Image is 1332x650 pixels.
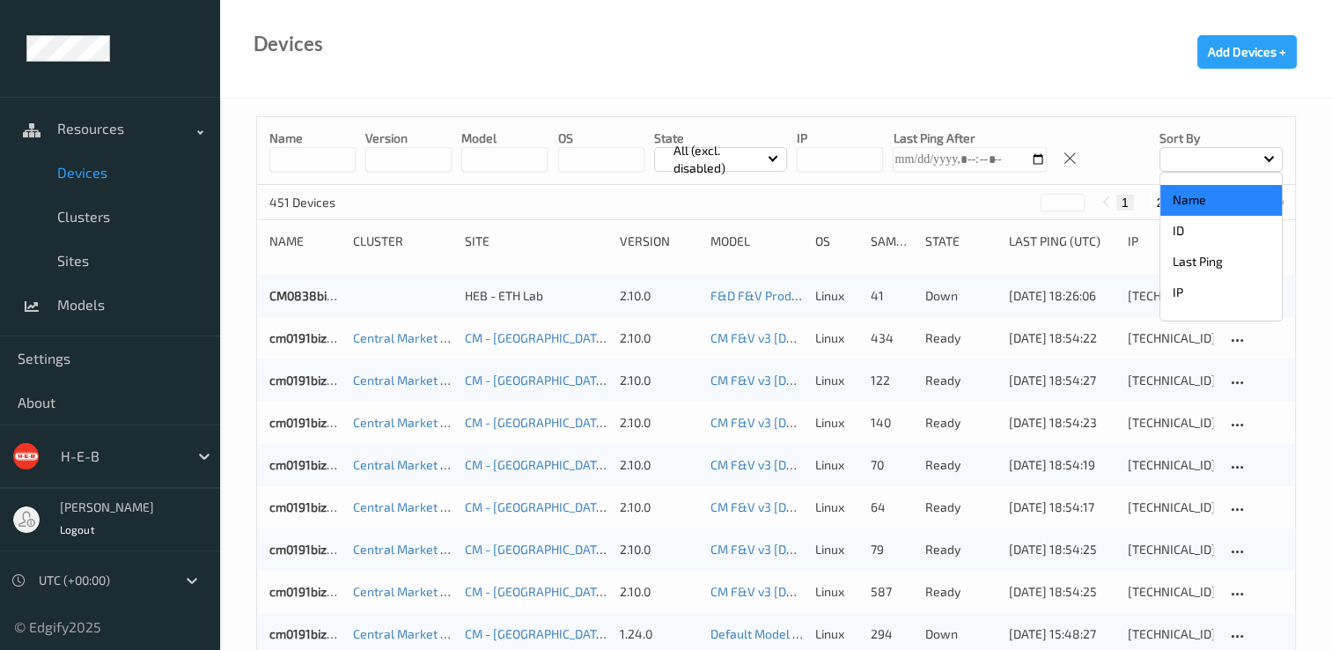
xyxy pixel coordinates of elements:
p: ready [925,372,997,389]
div: [DATE] 18:54:17 [1009,499,1115,516]
div: Last Ping (UTC) [1009,233,1115,250]
button: Add Devices + [1197,35,1297,69]
div: 2.10.0 [620,499,698,516]
div: 587 [871,583,914,601]
a: CM F&V v3 [DATE] 08:27 Auto Save [710,499,904,514]
a: Central Market Trial [353,415,465,430]
a: CM F&V v3 [DATE] 08:27 Auto Save [710,584,904,599]
div: 122 [871,372,914,389]
p: ID [1160,216,1282,247]
a: F&D F&V Produce v2.7 [DATE] 17:48 Auto Save [710,288,968,303]
p: ready [925,499,997,516]
div: [DATE] 18:54:27 [1009,372,1115,389]
a: Central Market Trial [353,499,465,514]
p: IP [797,129,883,147]
p: Last Ping [1160,247,1282,277]
a: CM F&V v3 [DATE] 08:27 Auto Save [710,457,904,472]
a: CM - [GEOGRAPHIC_DATA] [465,373,608,388]
a: cm0191bizedg16 [269,584,360,599]
a: Central Market Trial [353,373,465,388]
a: CM - [GEOGRAPHIC_DATA] [465,499,608,514]
div: Site [465,233,607,250]
p: linux [815,414,858,432]
a: CM F&V v3 [DATE] 08:27 Auto Save [710,542,904,557]
a: cm0191bizedg11 [269,457,358,472]
p: IP [1160,277,1282,308]
p: 451 Devices [269,194,401,211]
div: [TECHNICAL_ID] [1128,583,1213,601]
div: 434 [871,329,914,347]
p: Last Ping After [893,129,1047,147]
div: 140 [871,414,914,432]
p: linux [815,329,858,347]
p: linux [815,499,858,516]
div: Samples [871,233,914,250]
a: cm0191bizedg13 [269,415,360,430]
p: linux [815,456,858,474]
p: ready [925,541,997,558]
a: cm0191bizedg41 [269,626,361,641]
div: 41 [871,287,914,305]
a: CM0838bizEdg27 [269,288,367,303]
a: CM F&V v3 [DATE] 08:27 Auto Save [710,415,904,430]
div: [TECHNICAL_ID] [1128,456,1213,474]
p: ready [925,329,997,347]
a: cm0191bizedg54 [269,499,363,514]
div: [TECHNICAL_ID] [1128,287,1213,305]
div: 2.10.0 [620,456,698,474]
a: Central Market Trial [353,457,465,472]
a: Central Market Trial [353,626,465,641]
p: State [654,129,787,147]
a: CM - [GEOGRAPHIC_DATA] [465,542,608,557]
a: CM - [GEOGRAPHIC_DATA] [465,330,608,345]
div: [TECHNICAL_ID] [1128,625,1213,643]
a: CM F&V v3 [DATE] 08:27 Auto Save [710,373,904,388]
a: cm0191bizedg47 [269,373,362,388]
p: Name [1160,185,1282,216]
div: [TECHNICAL_ID] [1128,414,1213,432]
div: Model [710,233,803,250]
div: HEB - ETH Lab [465,287,607,305]
div: [DATE] 18:26:06 [1009,287,1115,305]
p: OS [558,129,644,147]
p: down [925,287,997,305]
p: model [461,129,548,147]
div: OS [815,233,858,250]
div: Cluster [353,233,453,250]
a: CM - [GEOGRAPHIC_DATA] [465,626,608,641]
p: linux [815,287,858,305]
p: linux [815,372,858,389]
a: cm0191bizedg14 [269,542,361,557]
p: ready [925,456,997,474]
div: 2.10.0 [620,583,698,601]
div: version [620,233,698,250]
div: [TECHNICAL_ID] [1128,499,1213,516]
a: CM - [GEOGRAPHIC_DATA] [465,415,608,430]
div: 70 [871,456,914,474]
div: State [925,233,997,250]
div: 1.24.0 [620,625,698,643]
p: Name [269,129,356,147]
p: linux [815,583,858,601]
p: ready [925,414,997,432]
div: [DATE] 18:54:19 [1009,456,1115,474]
div: 2.10.0 [620,287,698,305]
div: 2.10.0 [620,414,698,432]
div: 79 [871,541,914,558]
p: All (excl. disabled) [667,142,768,177]
div: [TECHNICAL_ID] [1128,329,1213,347]
p: linux [815,625,858,643]
div: [TECHNICAL_ID] [1128,541,1213,558]
a: Default Model 1.10 [710,626,812,641]
a: Central Market Trial [353,542,465,557]
p: linux [815,541,858,558]
button: 1 [1116,195,1134,211]
div: 294 [871,625,914,643]
a: CM - [GEOGRAPHIC_DATA] [465,584,608,599]
div: [DATE] 18:54:25 [1009,541,1115,558]
a: Central Market Trial [353,330,465,345]
div: 64 [871,499,914,516]
div: [DATE] 18:54:23 [1009,414,1115,432]
div: Name [269,233,341,250]
p: Sort by [1159,129,1283,147]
